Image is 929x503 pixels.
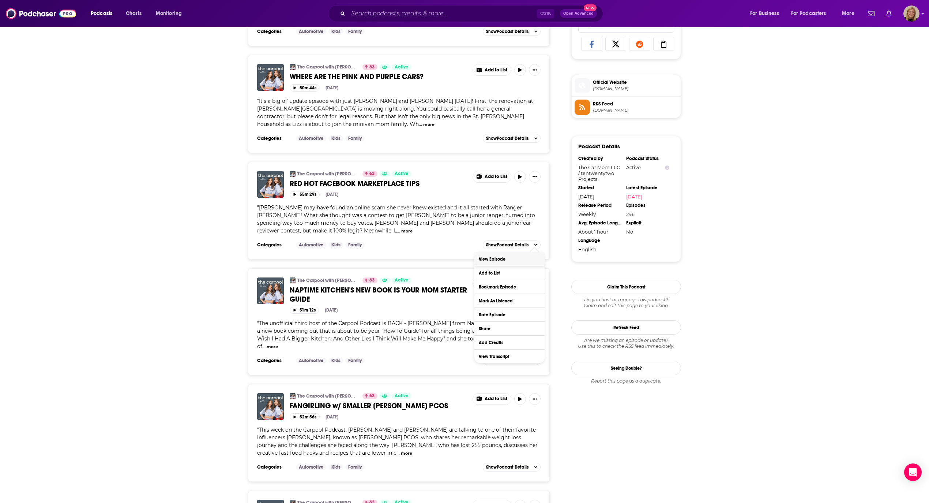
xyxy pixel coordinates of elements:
[328,464,343,470] a: Kids
[571,320,681,335] button: Refresh Feed
[529,393,541,405] button: Show More Button
[86,8,122,19] button: open menu
[297,277,358,283] a: The Carpool with [PERSON_NAME] and [PERSON_NAME]
[257,320,540,350] span: "
[653,37,674,51] a: Copy Link
[126,8,142,19] span: Charts
[593,108,678,113] span: feeds.megaphone.fm
[483,241,541,249] button: ShowPodcast Details
[257,204,535,234] span: "
[369,277,375,284] span: 63
[665,165,669,170] button: Show Info
[257,358,290,364] h3: Categories
[581,37,602,51] a: Share on Facebook
[290,401,467,410] a: FANGIRLING w/ SMALLER [PERSON_NAME] PCOS
[290,286,467,304] a: NAPTIME KITCHEN'S NEW BOOK IS YOUR MOM STARTER GUIDE
[571,280,681,294] button: Claim This Podcast
[419,121,422,127] span: ...
[474,252,545,266] a: View Episode
[626,220,669,226] div: Explicit
[626,164,669,170] div: Active
[290,191,320,198] button: 55m 29s
[392,64,411,70] a: Active
[473,171,511,182] button: Show More Button
[257,242,290,248] h3: Categories
[626,194,669,200] a: [DATE]
[903,5,919,22] button: Show profile menu
[257,393,284,420] a: FANGIRLING w/ SMALLER SAM PCOS
[257,64,284,91] img: WHERE ARE THE PINK AND PURPLE CARS?
[290,72,467,81] a: WHERE ARE THE PINK AND PURPLE CARS?
[486,242,529,247] span: Show Podcast Details
[345,135,365,141] a: Family
[396,450,400,456] span: ...
[485,396,507,402] span: Add to List
[537,9,554,18] span: Ctrl K
[362,393,377,399] a: 63
[151,8,191,19] button: open menu
[156,8,182,19] span: Monitoring
[483,27,541,36] button: ShowPodcast Details
[903,5,919,22] span: Logged in as avansolkema
[750,8,779,19] span: For Business
[290,171,296,177] a: The Carpool with Kelly and Lizz
[578,220,621,226] div: Avg. Episode Length
[290,413,320,420] button: 52m 56s
[369,170,375,178] span: 63
[257,277,284,304] img: NAPTIME KITCHEN'S NEW BOOK IS YOUR MOM STARTER GUIDE
[474,336,545,349] button: Add Credits
[474,322,545,335] button: Share
[369,64,375,71] span: 63
[6,7,76,21] img: Podchaser - Follow, Share and Rate Podcasts
[578,229,621,235] div: About 1 hour
[290,179,420,188] span: RED HOT FACEBOOK MARKETPLACE TIPS
[91,8,112,19] span: Podcasts
[486,136,529,141] span: Show Podcast Details
[395,277,409,284] span: Active
[290,401,448,410] span: FANGIRLING w/ SMALLER [PERSON_NAME] PCOS
[326,414,338,420] div: [DATE]
[578,164,621,182] div: The Car Mom LLC / tentwentytwo Projects
[474,294,545,308] button: Mark As Listened
[297,64,358,70] a: The Carpool with [PERSON_NAME] and [PERSON_NAME]
[326,85,338,90] div: [DATE]
[745,8,788,19] button: open menu
[392,393,411,399] a: Active
[290,277,296,283] img: The Carpool with Kelly and Lizz
[297,393,358,399] a: The Carpool with [PERSON_NAME] and [PERSON_NAME]
[578,143,620,150] h3: Podcast Details
[257,171,284,198] a: RED HOT FACEBOOK MARKETPLACE TIPS
[328,242,343,248] a: Kids
[401,450,412,457] button: more
[473,394,511,405] button: Show More Button
[362,171,377,177] a: 63
[257,98,533,127] span: It's a big ol' update episode with just [PERSON_NAME] and [PERSON_NAME] [DATE]! First, the renova...
[578,185,621,191] div: Started
[395,64,409,71] span: Active
[257,426,538,456] span: "
[290,64,296,70] img: The Carpool with Kelly and Lizz
[584,4,597,11] span: New
[575,100,678,115] a: RSS Feed[DOMAIN_NAME]
[290,72,424,81] span: WHERE ARE THE PINK AND PURPLE CARS?
[348,8,537,19] input: Search podcasts, credits, & more...
[395,392,409,400] span: Active
[362,277,377,283] a: 63
[345,242,365,248] a: Family
[328,135,343,141] a: Kids
[474,266,545,280] button: Add to List
[362,64,377,70] a: 63
[121,8,146,19] a: Charts
[571,378,681,384] div: Report this page as a duplicate.
[605,37,627,51] a: Share on X/Twitter
[474,308,545,321] button: Rate Episode
[326,192,338,197] div: [DATE]
[290,286,467,304] span: NAPTIME KITCHEN'S NEW BOOK IS YOUR MOM STARTER GUIDE
[257,135,290,141] h3: Categories
[529,171,541,183] button: Show More Button
[290,307,319,314] button: 51m 12s
[296,135,327,141] a: Automotive
[297,171,358,177] a: The Carpool with [PERSON_NAME] and [PERSON_NAME]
